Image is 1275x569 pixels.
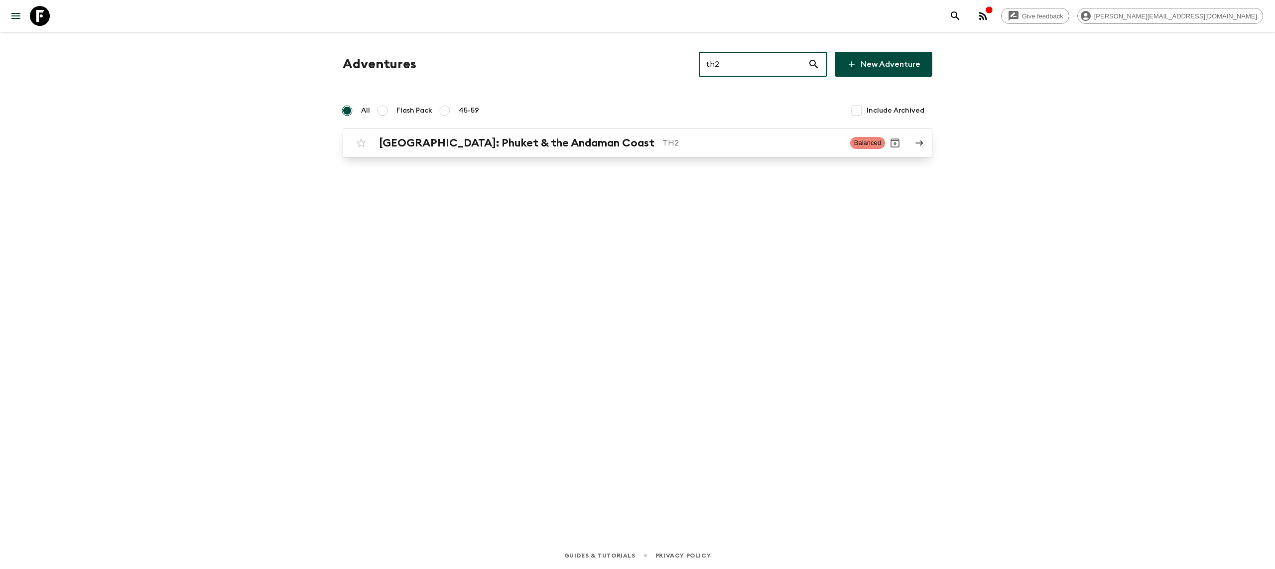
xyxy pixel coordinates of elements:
[1089,12,1263,20] span: [PERSON_NAME][EMAIL_ADDRESS][DOMAIN_NAME]
[379,137,654,149] h2: [GEOGRAPHIC_DATA]: Phuket & the Andaman Coast
[1077,8,1263,24] div: [PERSON_NAME][EMAIL_ADDRESS][DOMAIN_NAME]
[655,550,711,561] a: Privacy Policy
[459,106,479,116] span: 45-59
[885,133,905,153] button: Archive
[6,6,26,26] button: menu
[662,137,842,149] p: TH2
[361,106,370,116] span: All
[396,106,432,116] span: Flash Pack
[343,54,416,74] h1: Adventures
[945,6,965,26] button: search adventures
[850,137,885,149] span: Balanced
[1001,8,1069,24] a: Give feedback
[835,52,932,77] a: New Adventure
[1017,12,1069,20] span: Give feedback
[564,550,636,561] a: Guides & Tutorials
[699,50,808,78] input: e.g. AR1, Argentina
[867,106,924,116] span: Include Archived
[343,129,932,157] a: [GEOGRAPHIC_DATA]: Phuket & the Andaman CoastTH2BalancedArchive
